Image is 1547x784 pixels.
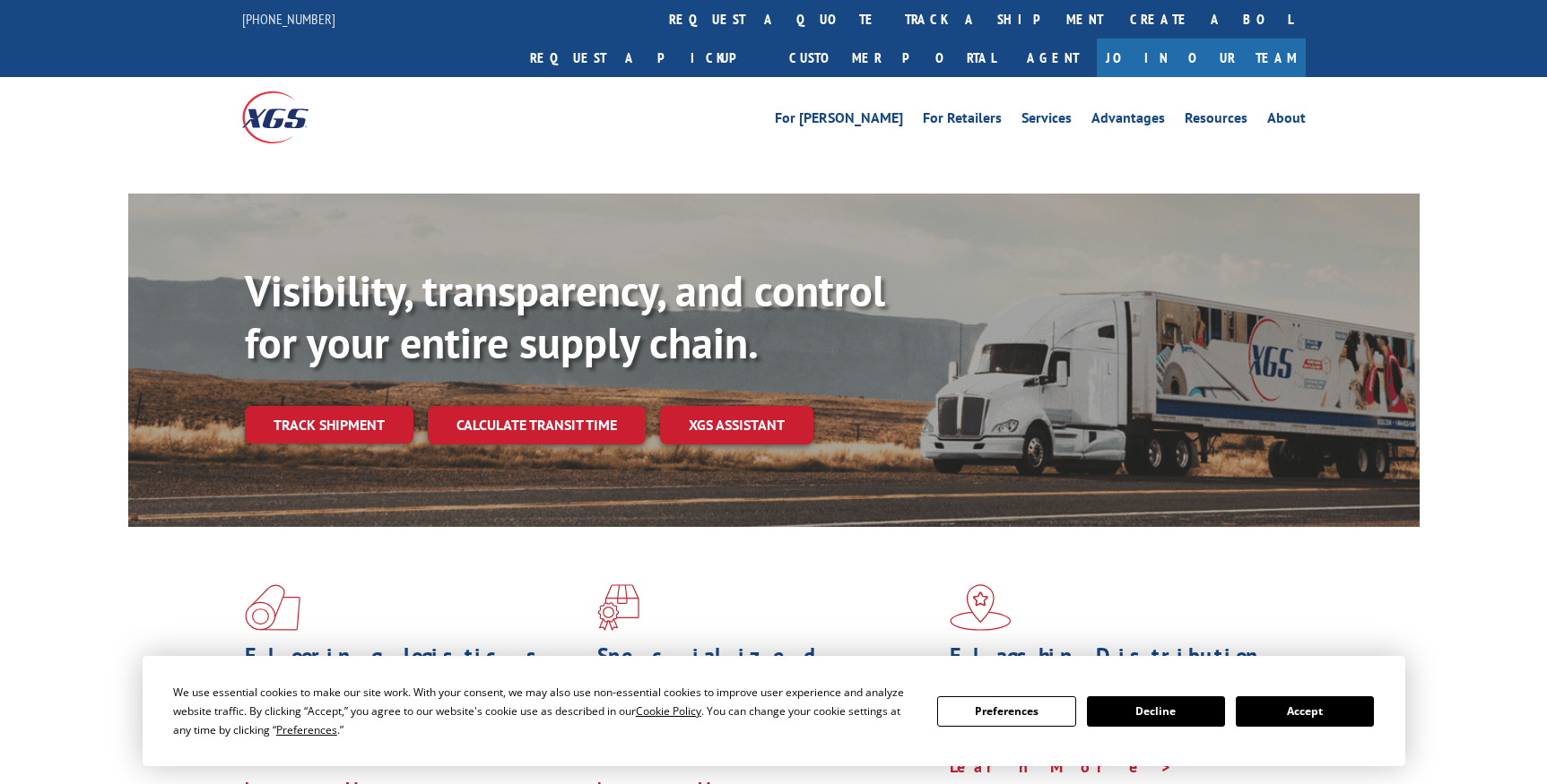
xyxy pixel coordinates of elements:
[950,756,1173,777] a: Learn More >
[950,645,1289,697] h1: Flagship Distribution Model
[276,722,337,737] span: Preferences
[428,406,646,444] a: Calculate transit time
[242,10,335,28] a: [PHONE_NUMBER]
[1091,111,1165,131] a: Advantages
[597,584,639,631] img: xgs-icon-focused-on-flooring-red
[245,584,300,631] img: xgs-icon-total-supply-chain-intelligence-red
[173,683,916,739] div: We use essential cookies to make our site work. With your consent, we may also use non-essential ...
[143,656,1405,766] div: Cookie Consent Prompt
[245,406,413,444] a: Track shipment
[245,645,584,697] h1: Flooring Logistics Solutions
[517,39,776,77] a: Request a pickup
[937,696,1075,727] button: Preferences
[1185,111,1247,131] a: Resources
[1236,696,1374,727] button: Accept
[775,111,903,131] a: For [PERSON_NAME]
[1097,39,1306,77] a: Join Our Team
[245,263,885,370] b: Visibility, transparency, and control for your entire supply chain.
[660,406,813,444] a: XGS ASSISTANT
[1009,39,1097,77] a: Agent
[1267,111,1306,131] a: About
[636,703,701,719] span: Cookie Policy
[1087,696,1225,727] button: Decline
[950,584,1012,631] img: xgs-icon-flagship-distribution-model-red
[776,39,1009,77] a: Customer Portal
[923,111,1002,131] a: For Retailers
[597,645,936,697] h1: Specialized Freight Experts
[1021,111,1072,131] a: Services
